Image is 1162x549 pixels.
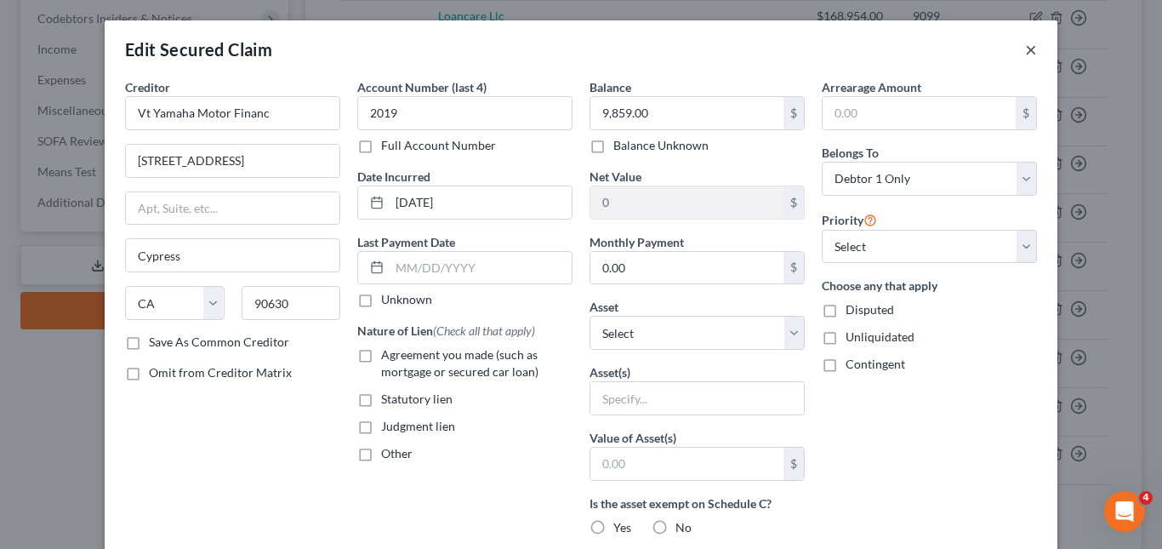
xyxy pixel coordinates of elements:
[783,448,804,480] div: $
[590,363,630,381] label: Asset(s)
[822,277,1037,295] label: Choose any that apply
[357,168,430,186] label: Date Incurred
[590,448,783,480] input: 0.00
[125,37,272,61] div: Edit Secured Claim
[1104,491,1145,532] iframe: Intercom live chat
[590,429,676,447] label: Value of Asset(s)
[381,446,413,460] span: Other
[846,357,905,371] span: Contingent
[822,146,879,160] span: Belongs To
[590,233,684,251] label: Monthly Payment
[590,382,804,415] input: Specify...
[613,137,709,154] label: Balance Unknown
[823,97,1016,129] input: 0.00
[381,347,538,379] span: Agreement you made (such as mortgage or secured car loan)
[390,186,572,219] input: MM/DD/YYYY
[822,78,921,96] label: Arrearage Amount
[783,186,804,219] div: $
[126,192,339,225] input: Apt, Suite, etc...
[390,252,572,284] input: MM/DD/YYYY
[613,520,631,535] span: Yes
[125,96,340,130] input: Search creditor by name...
[590,78,631,96] label: Balance
[1016,97,1036,129] div: $
[357,322,535,340] label: Nature of Lien
[590,168,641,186] label: Net Value
[381,137,496,154] label: Full Account Number
[126,145,339,177] input: Enter address...
[149,365,292,380] span: Omit from Creditor Matrix
[783,252,804,284] div: $
[822,209,877,230] label: Priority
[675,520,692,535] span: No
[357,233,455,251] label: Last Payment Date
[125,80,170,94] span: Creditor
[357,96,572,130] input: XXXX
[590,300,618,314] span: Asset
[846,329,914,344] span: Unliquidated
[590,186,783,219] input: 0.00
[381,392,453,406] span: Statutory lien
[381,419,455,433] span: Judgment lien
[1139,491,1153,505] span: 4
[846,302,894,317] span: Disputed
[433,323,535,338] span: (Check all that apply)
[783,97,804,129] div: $
[357,78,487,96] label: Account Number (last 4)
[381,291,432,308] label: Unknown
[1025,39,1037,60] button: ×
[149,334,289,351] label: Save As Common Creditor
[590,97,783,129] input: 0.00
[590,495,805,512] label: Is the asset exempt on Schedule C?
[126,239,339,272] input: Enter city...
[242,286,341,320] input: Enter zip...
[590,252,783,284] input: 0.00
